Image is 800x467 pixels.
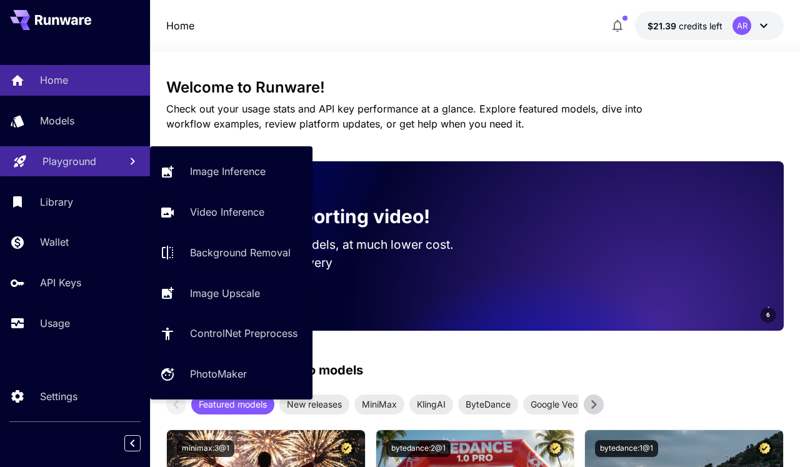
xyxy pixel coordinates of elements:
button: Collapse sidebar [124,435,141,451]
span: $21.39 [647,21,679,31]
span: ByteDance [458,398,518,411]
span: Check out your usage stats and API key performance at a glance. Explore featured models, dive int... [166,103,642,130]
p: Background Removal [190,245,291,260]
a: Background Removal [150,238,312,268]
p: Now supporting video! [221,203,430,231]
span: Google Veo [523,398,585,411]
p: ControlNet Preprocess [190,326,297,341]
p: Run the best video models, at much lower cost. [186,236,455,254]
p: Image Inference [190,164,266,179]
button: bytedance:1@1 [595,440,658,457]
button: $21.3875 [635,11,784,40]
button: minimax:3@1 [177,440,234,457]
p: Video Inference [190,204,264,219]
p: Settings [40,389,77,404]
button: Certified Model – Vetted for best performance and includes a commercial license. [338,440,355,457]
a: Image Inference [150,156,312,187]
span: New releases [279,398,349,411]
p: Usage [40,316,70,331]
a: Image Upscale [150,278,312,308]
button: Certified Model – Vetted for best performance and includes a commercial license. [547,440,564,457]
p: Image Upscale [190,286,260,301]
p: Wallet [40,234,69,249]
p: PhotoMaker [190,366,247,381]
a: PhotoMaker [150,359,312,389]
button: Certified Model – Vetted for best performance and includes a commercial license. [756,440,773,457]
div: $21.3875 [647,19,722,33]
button: bytedance:2@1 [386,440,451,457]
p: Save up to $350 for every 1000 Minimax assets. [186,254,455,290]
span: credits left [679,21,722,31]
div: AR [732,16,751,35]
p: Home [166,18,194,33]
p: Home [40,73,68,88]
p: Models [40,113,74,128]
p: Playground [42,154,96,169]
p: Library [40,194,73,209]
p: API Keys [40,275,81,290]
nav: breadcrumb [166,18,194,33]
div: Collapse sidebar [134,432,150,454]
a: ControlNet Preprocess [150,318,312,349]
span: KlingAI [409,398,453,411]
h3: Welcome to Runware! [166,79,784,96]
span: MiniMax [354,398,404,411]
span: Featured models [191,398,274,411]
a: Video Inference [150,197,312,228]
span: 6 [766,310,770,319]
